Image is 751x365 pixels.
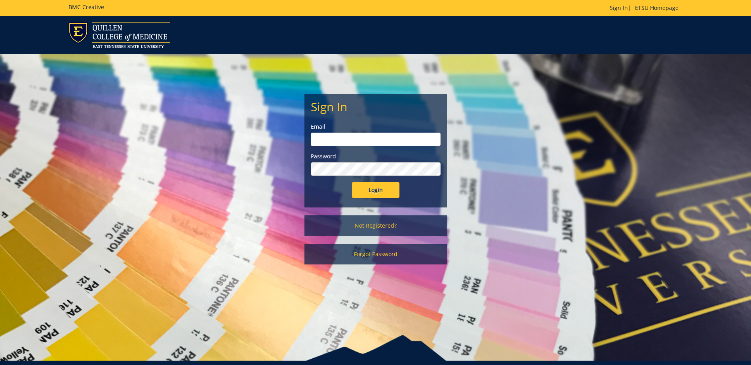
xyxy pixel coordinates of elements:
h5: BMC Creative [68,4,104,10]
a: Forgot Password [304,244,447,264]
label: Password [311,152,441,160]
h2: Sign In [311,100,441,113]
input: Login [352,182,399,198]
a: Not Registered? [304,215,447,236]
label: Email [311,123,441,131]
img: ETSU logo [68,22,170,48]
p: | [610,4,683,12]
a: Sign In [610,4,628,11]
a: ETSU Homepage [631,4,683,11]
